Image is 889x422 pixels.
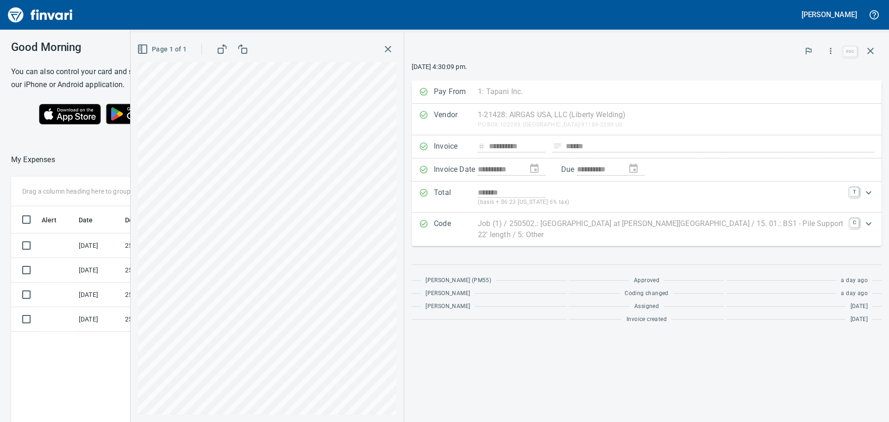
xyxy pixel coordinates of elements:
[22,187,158,196] p: Drag a column heading here to group the table
[79,214,93,226] span: Date
[412,182,882,213] div: Expand
[434,187,478,207] p: Total
[101,99,181,129] img: Get it on Google Play
[841,289,868,298] span: a day ago
[121,233,205,258] td: 250502
[412,213,882,246] div: Expand
[79,214,105,226] span: Date
[843,46,857,57] a: esc
[75,233,121,258] td: [DATE]
[799,7,859,22] button: [PERSON_NAME]
[75,258,121,283] td: [DATE]
[412,62,882,71] p: [DATE] 4:30:09 pm.
[798,41,819,61] button: Flag
[11,41,208,54] h3: Good Morning
[11,154,55,165] nav: breadcrumb
[135,41,190,58] button: Page 1 of 1
[125,214,160,226] span: Description
[75,283,121,307] td: [DATE]
[841,40,882,62] span: Close invoice
[11,65,208,91] h6: You can also control your card and submit expenses from our iPhone or Android application.
[841,276,868,285] span: a day ago
[121,258,205,283] td: 250502
[626,315,667,324] span: Invoice created
[11,154,55,165] p: My Expenses
[139,44,187,55] span: Page 1 of 1
[426,302,470,311] span: [PERSON_NAME]
[125,214,172,226] span: Description
[6,4,75,26] img: Finvari
[851,315,868,324] span: [DATE]
[42,214,69,226] span: Alert
[39,104,101,125] img: Download on the App Store
[434,218,478,240] p: Code
[75,307,121,332] td: [DATE]
[42,214,56,226] span: Alert
[850,218,859,227] a: C
[851,302,868,311] span: [DATE]
[625,289,669,298] span: Coding changed
[478,198,844,207] p: (basis + $6.23 [US_STATE] 6% tax)
[634,302,659,311] span: Assigned
[820,41,841,61] button: More
[121,307,205,332] td: 2505-021010
[478,218,845,240] p: Job (1) / 250502.: [GEOGRAPHIC_DATA] at [PERSON_NAME][GEOGRAPHIC_DATA] / 15. 01.: BS1 - Pile Supp...
[801,10,857,19] h5: [PERSON_NAME]
[121,283,205,307] td: 250502
[634,276,659,285] span: Approved
[850,187,859,196] a: T
[426,276,491,285] span: [PERSON_NAME] (PM55)
[426,289,470,298] span: [PERSON_NAME]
